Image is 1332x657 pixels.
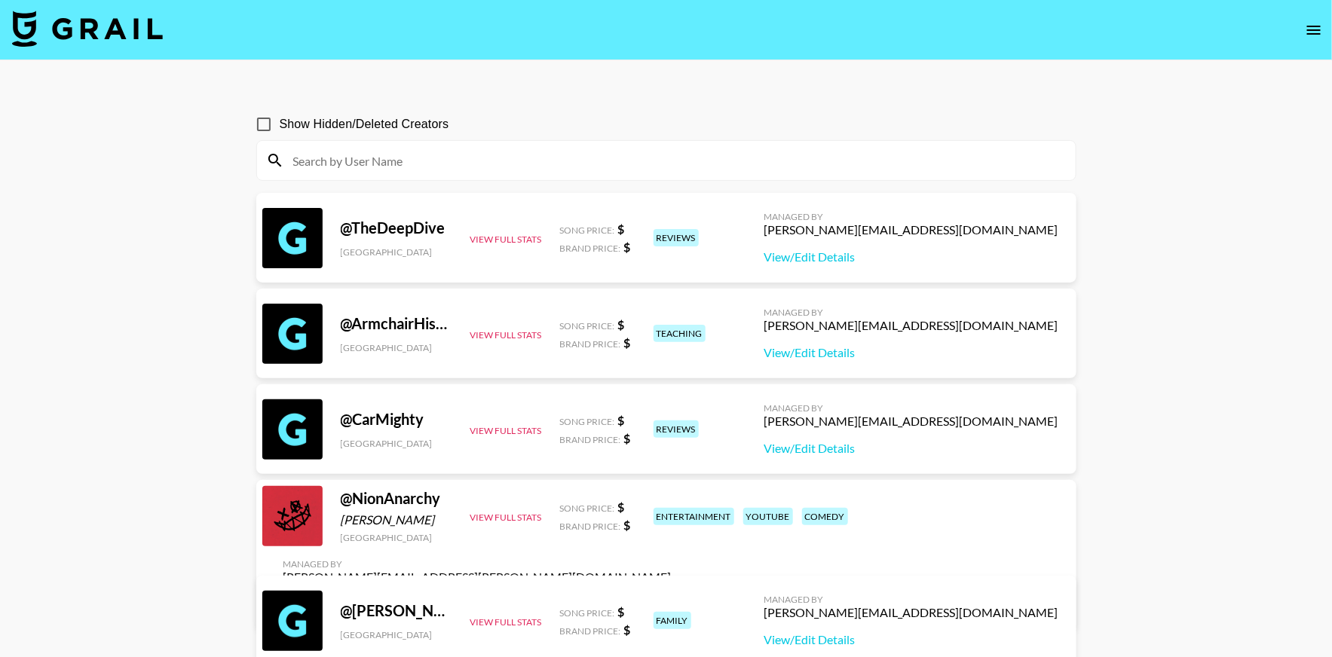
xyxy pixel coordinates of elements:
[560,503,615,514] span: Song Price:
[654,229,699,246] div: reviews
[764,249,1058,264] a: View/Edit Details
[341,512,452,527] div: [PERSON_NAME]
[618,500,625,514] strong: $
[764,441,1058,456] a: View/Edit Details
[470,234,542,245] button: View Full Stats
[470,329,542,341] button: View Full Stats
[341,246,452,258] div: [GEOGRAPHIC_DATA]
[470,512,542,523] button: View Full Stats
[764,222,1058,237] div: [PERSON_NAME][EMAIL_ADDRESS][DOMAIN_NAME]
[560,243,621,254] span: Brand Price:
[764,307,1058,318] div: Managed By
[280,115,449,133] span: Show Hidden/Deleted Creators
[560,225,615,236] span: Song Price:
[624,622,631,637] strong: $
[654,420,699,438] div: reviews
[341,218,452,237] div: @ TheDeepDive
[624,335,631,350] strong: $
[560,416,615,427] span: Song Price:
[470,425,542,436] button: View Full Stats
[654,612,691,629] div: family
[624,518,631,532] strong: $
[764,345,1058,360] a: View/Edit Details
[1299,15,1329,45] button: open drawer
[654,325,706,342] div: teaching
[764,594,1058,605] div: Managed By
[470,616,542,628] button: View Full Stats
[341,629,452,640] div: [GEOGRAPHIC_DATA]
[341,314,452,333] div: @ ArmchairHistorian
[341,342,452,353] div: [GEOGRAPHIC_DATA]
[560,607,615,619] span: Song Price:
[764,414,1058,429] div: [PERSON_NAME][EMAIL_ADDRESS][DOMAIN_NAME]
[654,508,734,525] div: entertainment
[764,605,1058,620] div: [PERSON_NAME][EMAIL_ADDRESS][DOMAIN_NAME]
[341,601,452,620] div: @ [PERSON_NAME]
[618,413,625,427] strong: $
[764,318,1058,333] div: [PERSON_NAME][EMAIL_ADDRESS][DOMAIN_NAME]
[618,604,625,619] strong: $
[743,508,793,525] div: youtube
[802,508,848,525] div: comedy
[560,625,621,637] span: Brand Price:
[341,438,452,449] div: [GEOGRAPHIC_DATA]
[341,489,452,508] div: @ NionAnarchy
[560,320,615,332] span: Song Price:
[560,521,621,532] span: Brand Price:
[12,11,163,47] img: Grail Talent
[283,558,672,570] div: Managed By
[560,338,621,350] span: Brand Price:
[560,434,621,445] span: Brand Price:
[764,402,1058,414] div: Managed By
[624,431,631,445] strong: $
[764,211,1058,222] div: Managed By
[341,532,452,543] div: [GEOGRAPHIC_DATA]
[618,222,625,236] strong: $
[341,410,452,429] div: @ CarMighty
[618,317,625,332] strong: $
[283,570,672,585] div: [PERSON_NAME][EMAIL_ADDRESS][PERSON_NAME][DOMAIN_NAME]
[764,632,1058,647] a: View/Edit Details
[284,148,1067,173] input: Search by User Name
[624,240,631,254] strong: $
